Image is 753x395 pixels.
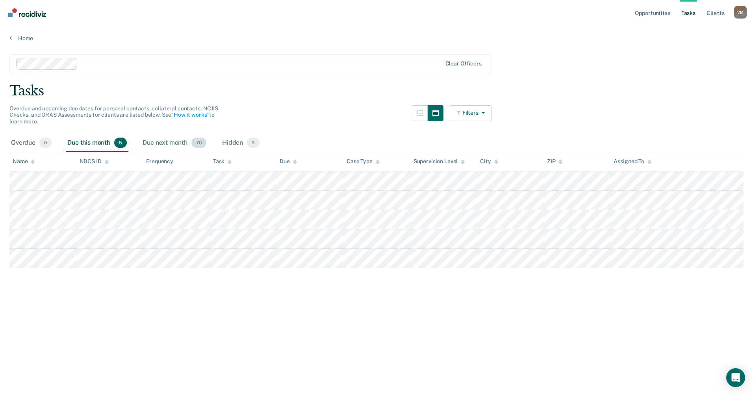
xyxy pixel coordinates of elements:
div: Due this month5 [66,134,128,152]
div: Due next month70 [141,134,208,152]
div: Clear officers [445,60,482,67]
div: Tasks [9,83,744,99]
button: Profile dropdown button [734,6,747,19]
div: Overdue0 [9,134,53,152]
span: 0 [39,138,52,148]
div: Open Intercom Messenger [726,368,745,387]
div: NDCS ID [80,158,109,165]
span: Overdue and upcoming due dates for personal contacts, collateral contacts, NCJIS Checks, and ORAS... [9,105,218,125]
button: Filters [450,105,491,121]
span: 3 [247,138,260,148]
div: V M [734,6,747,19]
a: Home [9,35,744,42]
img: Recidiviz [8,8,46,17]
div: Supervision Level [414,158,465,165]
div: Assigned To [614,158,651,165]
div: Case Type [347,158,380,165]
div: Task [213,158,232,165]
div: Frequency [146,158,173,165]
div: City [480,158,498,165]
div: Hidden3 [221,134,261,152]
span: 5 [114,138,127,148]
div: ZIP [547,158,563,165]
a: “How it works” [171,112,209,118]
div: Name [13,158,35,165]
span: 70 [191,138,206,148]
div: Due [280,158,297,165]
